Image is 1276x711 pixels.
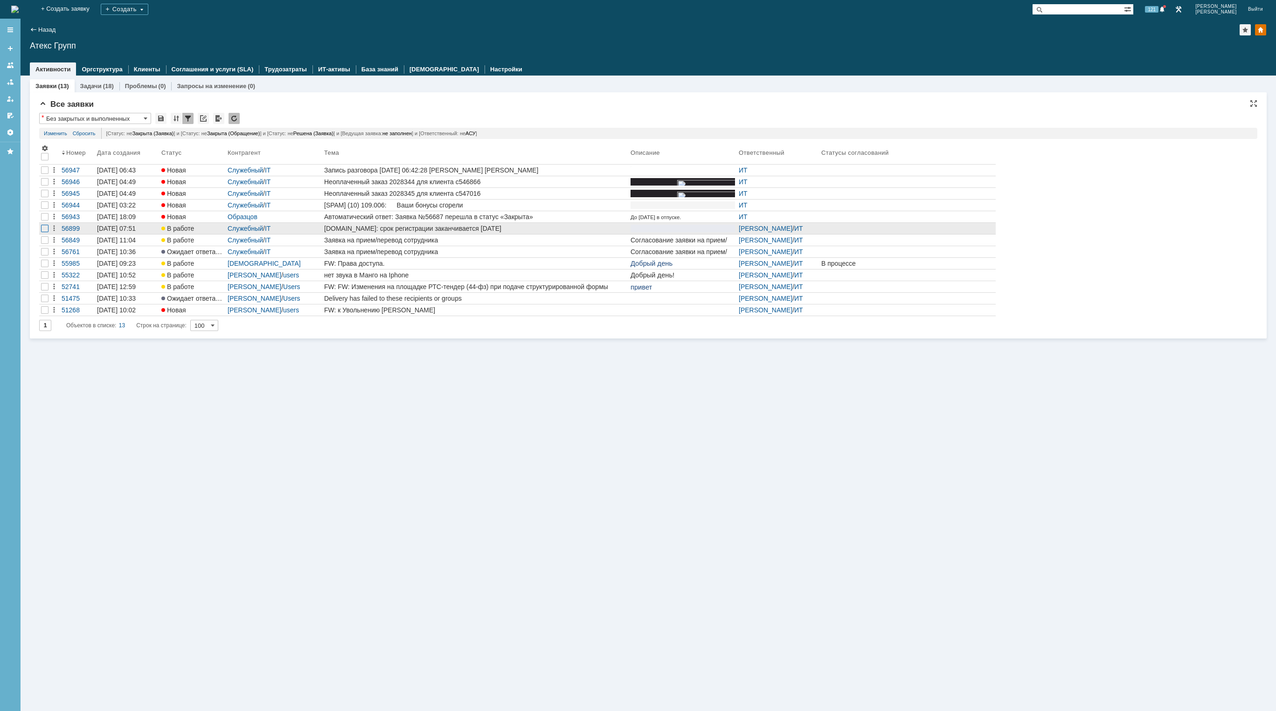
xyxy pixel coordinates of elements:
a: [PERSON_NAME] [228,295,281,302]
a: Новая [159,304,226,316]
div: / [739,248,818,255]
a: Заявка на прием/перевод сотрудника [322,235,629,246]
div: 56946 [62,178,93,186]
div: Создать [101,4,148,15]
b: Уважаемый клиент! [42,92,112,120]
div: Действия [50,248,58,255]
a: Служебный [228,178,263,186]
a: IT [265,248,270,255]
a: Служебный [228,236,263,244]
div: Действия [50,190,58,197]
div: (13) [58,83,69,90]
span: В работе [161,236,194,244]
div: Действия [50,166,58,174]
a: 51268 [60,304,95,316]
a: ИТ [794,225,803,232]
a: Неоплаченный заказ 2028344 для клиента c546866 [322,176,629,187]
div: [DATE] 04:49 [97,190,136,197]
a: [PERSON_NAME] [228,306,281,314]
img: download [47,2,145,28]
a: Заявка на прием/перевод сотрудника [322,246,629,257]
div: нет звука в Манго на Iphone [324,271,627,279]
a: Ожидает ответа контрагента [159,246,226,257]
div: Заявка на прием/перевод сотрудника [324,248,627,255]
a: [DATE] 09:23 [95,258,159,269]
th: Ответственный [737,143,819,165]
div: Действия [50,225,58,232]
a: IT [265,178,270,186]
a: ИТ [739,190,748,197]
span: Новая [161,190,186,197]
th: Тема [322,143,629,165]
a: [PERSON_NAME] [228,271,281,279]
div: / [228,295,320,302]
a: электронной почте [56,235,109,242]
a: 8 800555 55 22 [51,66,103,74]
a: [DATE] 03:22 [95,200,159,211]
div: Атекс Групп [30,41,1267,50]
div: / [228,236,320,244]
span: 1. [11,52,25,60]
a: [SPAM] (10) 109.006: Ваши бонусы сгорели [322,200,629,211]
div: / [739,260,818,267]
span: Расширенный поиск [1124,4,1133,13]
a: Запись разговора [DATE] 06:42:28 [PERSON_NAME] [PERSON_NAME] [322,165,629,176]
a: 55985 [60,258,95,269]
a: Оргструктура [82,66,122,73]
a: IT [265,225,270,232]
a: В работе [159,223,226,234]
a: [DATE] 04:49 [95,176,159,187]
img: Руцентр [2,5,103,21]
a: [PERSON_NAME] [739,236,792,244]
li: После [DATE] будет приостановлено делегирование, домен перестанет работать. [42,226,257,241]
a: Новая [159,165,226,176]
a: Новая [159,211,226,222]
div: [DATE] 10:52 [97,271,136,279]
a: [DEMOGRAPHIC_DATA][PERSON_NAME] [228,260,301,275]
div: Обновлять список [229,113,240,124]
a: ИТ [794,295,803,302]
a: ИТ [794,260,803,267]
div: / [739,236,818,244]
div: [DATE] 18:09 [97,213,136,221]
div: / [739,295,818,302]
b: [DATE] [66,142,97,152]
div: Неоплаченный заказ 2028344 для клиента c546866 [324,178,627,186]
span: [PERSON_NAME] [1195,9,1237,15]
a: Автоматический ответ: Заявка №56687 перешла в статус «Закрыта» [322,211,629,222]
p: Вас приветствует компания .masterhost! [DATE] 15:01:21 вы сделали заказ в нашем интернет-магазине: [49,41,289,71]
div: [DATE] 06:43 [97,166,136,174]
div: Экспорт списка [213,113,224,124]
img: ОПЛАТИТЬ СЕЙЧАС [23,277,95,285]
a: IT [265,236,270,244]
span: В работе [161,283,194,290]
a: [PERSON_NAME] [739,295,792,302]
div: 56947 [62,166,93,174]
div: / [228,178,320,186]
div: Добавить в избранное [1240,24,1251,35]
a: Новая [159,200,226,211]
div: [SPAM] (10) 109.006: Ваши бонусы сгорели [324,201,627,209]
div: 52741 [62,283,93,290]
div: Статус [161,149,182,156]
th: Контрагент [226,143,322,165]
a: 56945 [60,188,95,199]
div: Скопировать ссылку на список [198,113,209,124]
div: / [228,283,320,290]
div: Статусы согласований [821,149,890,156]
div: Тема [324,149,340,156]
a: Мои заявки [3,91,18,106]
div: / [228,271,320,279]
a: FW: FW: Изменения на площадке РТС-тендер (44-фз) при подаче структурированной формы заявки [322,281,629,292]
a: Перейти в «Бонусный счёт» [3,322,102,367]
a: [DOMAIN_NAME]: срок регистрации заканчивается [DATE] [322,223,629,234]
div: [DATE] 04:49 [97,178,136,186]
div: FW: FW: Изменения на площадке РТС-тендер (44-фз) при подаче структурированной формы заявки [324,283,627,290]
div: 56944 [62,201,93,209]
div: / [228,201,320,209]
a: Users [283,283,300,290]
a: Служебный [228,248,263,255]
a: [DATE] 06:43 [95,165,159,176]
a: users [283,271,299,279]
b: [PERSON_NAME] [46,237,108,245]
